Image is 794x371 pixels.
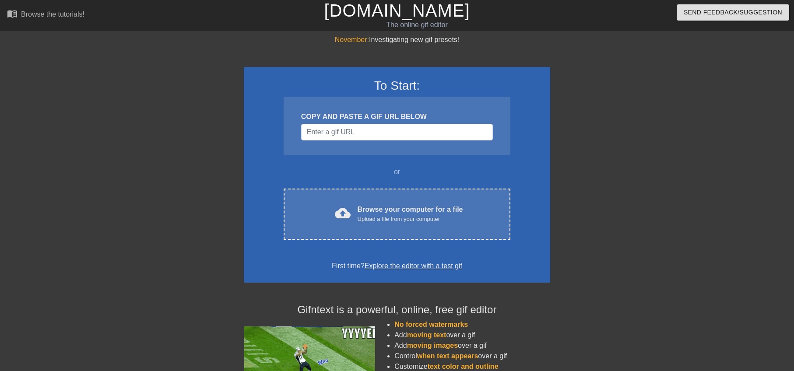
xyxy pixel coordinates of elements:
[684,7,782,18] span: Send Feedback/Suggestion
[407,331,446,339] span: moving text
[21,10,84,18] div: Browse the tutorials!
[269,20,565,30] div: The online gif editor
[244,304,550,316] h4: Gifntext is a powerful, online, free gif editor
[417,352,478,360] span: when text appears
[301,112,493,122] div: COPY AND PASTE A GIF URL BELOW
[394,340,550,351] li: Add over a gif
[394,351,550,361] li: Control over a gif
[407,342,458,349] span: moving images
[394,321,468,328] span: No forced watermarks
[255,78,539,93] h3: To Start:
[301,124,493,140] input: Username
[244,35,550,45] div: Investigating new gif presets!
[365,262,462,269] a: Explore the editor with a test gif
[394,330,550,340] li: Add over a gif
[428,363,499,370] span: text color and outline
[677,4,789,21] button: Send Feedback/Suggestion
[335,205,351,221] span: cloud_upload
[358,204,463,224] div: Browse your computer for a file
[7,8,18,19] span: menu_book
[255,261,539,271] div: First time?
[335,36,369,43] span: November:
[7,8,84,22] a: Browse the tutorials!
[267,167,527,177] div: or
[324,1,470,20] a: [DOMAIN_NAME]
[358,215,463,224] div: Upload a file from your computer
